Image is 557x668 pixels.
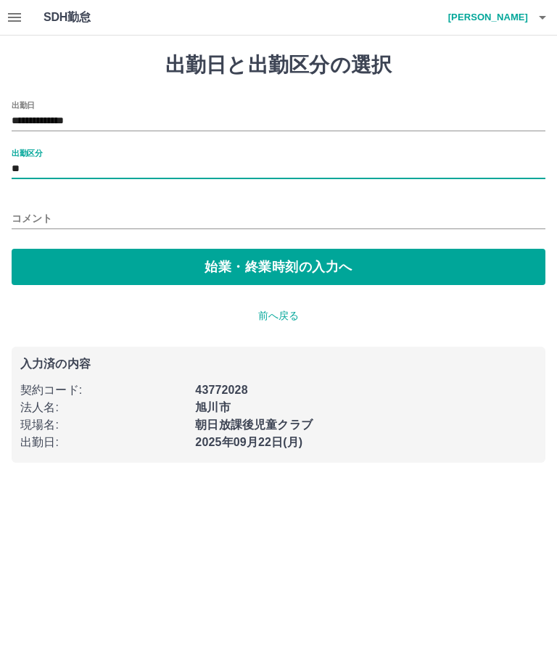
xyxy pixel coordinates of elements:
[195,384,247,396] b: 43772028
[12,147,42,158] label: 出勤区分
[12,53,545,78] h1: 出勤日と出勤区分の選択
[195,401,230,413] b: 旭川市
[20,434,186,451] p: 出勤日 :
[20,416,186,434] p: 現場名 :
[195,418,313,431] b: 朝日放課後児童クラブ
[12,308,545,323] p: 前へ戻る
[20,399,186,416] p: 法人名 :
[12,99,35,110] label: 出勤日
[12,249,545,285] button: 始業・終業時刻の入力へ
[20,358,537,370] p: 入力済の内容
[20,382,186,399] p: 契約コード :
[195,436,302,448] b: 2025年09月22日(月)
